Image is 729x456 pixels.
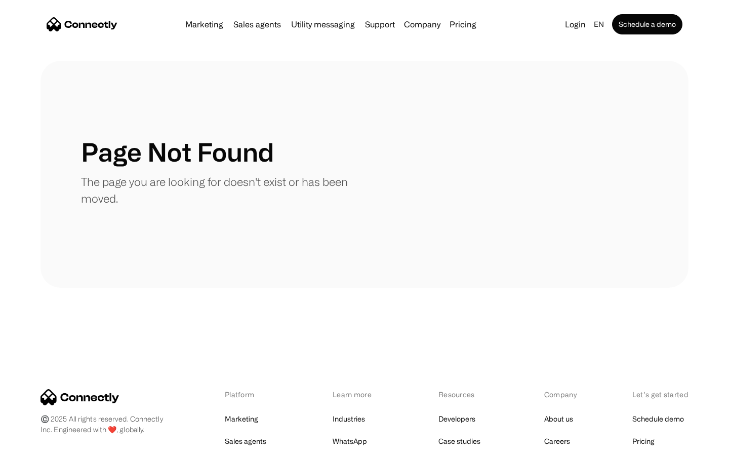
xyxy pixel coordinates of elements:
[81,137,274,167] h1: Page Not Found
[333,389,386,400] div: Learn more
[544,389,580,400] div: Company
[445,20,480,28] a: Pricing
[632,412,684,426] a: Schedule demo
[20,438,61,452] ul: Language list
[632,434,655,448] a: Pricing
[333,412,365,426] a: Industries
[561,17,590,31] a: Login
[438,389,492,400] div: Resources
[229,20,285,28] a: Sales agents
[544,434,570,448] a: Careers
[333,434,367,448] a: WhatsApp
[81,173,364,207] p: The page you are looking for doesn't exist or has been moved.
[225,434,266,448] a: Sales agents
[225,389,280,400] div: Platform
[404,17,440,31] div: Company
[225,412,258,426] a: Marketing
[181,20,227,28] a: Marketing
[632,389,688,400] div: Let’s get started
[361,20,399,28] a: Support
[10,437,61,452] aside: Language selected: English
[438,412,475,426] a: Developers
[438,434,480,448] a: Case studies
[594,17,604,31] div: en
[544,412,573,426] a: About us
[287,20,359,28] a: Utility messaging
[612,14,682,34] a: Schedule a demo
